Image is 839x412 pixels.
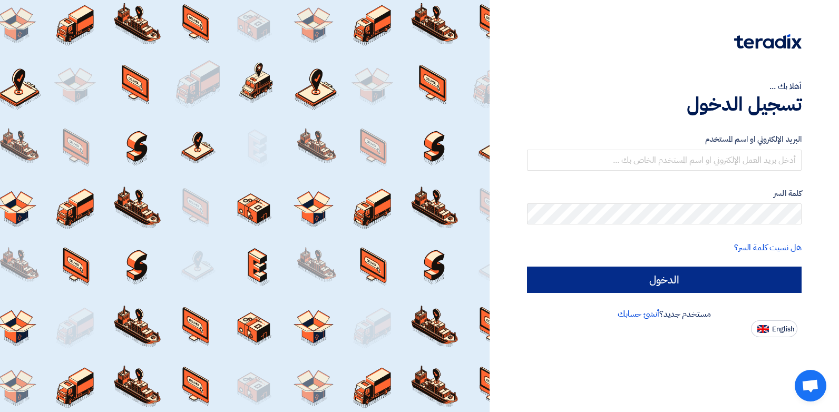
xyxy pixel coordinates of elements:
input: أدخل بريد العمل الإلكتروني او اسم المستخدم الخاص بك ... [527,150,802,171]
div: مستخدم جديد؟ [527,308,802,320]
div: أهلا بك ... [527,80,802,93]
div: Open chat [795,370,826,401]
label: البريد الإلكتروني او اسم المستخدم [527,133,802,145]
img: en-US.png [757,325,769,333]
a: أنشئ حسابك [618,308,659,320]
a: هل نسيت كلمة السر؟ [734,241,802,254]
img: Teradix logo [734,34,802,49]
span: English [772,326,794,333]
button: English [751,320,797,337]
label: كلمة السر [527,188,802,200]
h1: تسجيل الدخول [527,93,802,116]
input: الدخول [527,267,802,293]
